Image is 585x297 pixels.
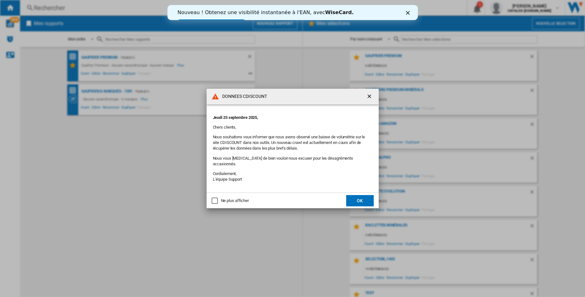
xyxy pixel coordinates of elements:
div: Fermer [239,6,245,9]
md-checkbox: Ne plus afficher [212,198,249,204]
strong: Jeudi 25 septembre 2025, [213,115,258,120]
h4: DONNEES CDISCOUNT [219,93,267,100]
ng-md-icon: getI18NText('BUTTONS.CLOSE_DIALOG') [366,93,374,101]
p: Cordialement, L’équipe Support [213,171,372,182]
div: Ne plus afficher [221,198,249,204]
p: Chers clients, [213,125,372,130]
button: OK [346,195,374,206]
p: Nous souhaitons vous informer que nous avons observé une baisse de volumétrie sur le site CDISCOU... [213,134,372,151]
p: Nous vous [MEDICAL_DATA] de bien vouloir nous excuser pour les désagréments occasionnés. [213,156,372,167]
iframe: Intercom live chat bannière [167,5,418,20]
button: getI18NText('BUTTONS.CLOSE_DIALOG') [364,90,376,103]
a: Essayez dès maintenant ! [10,14,78,22]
